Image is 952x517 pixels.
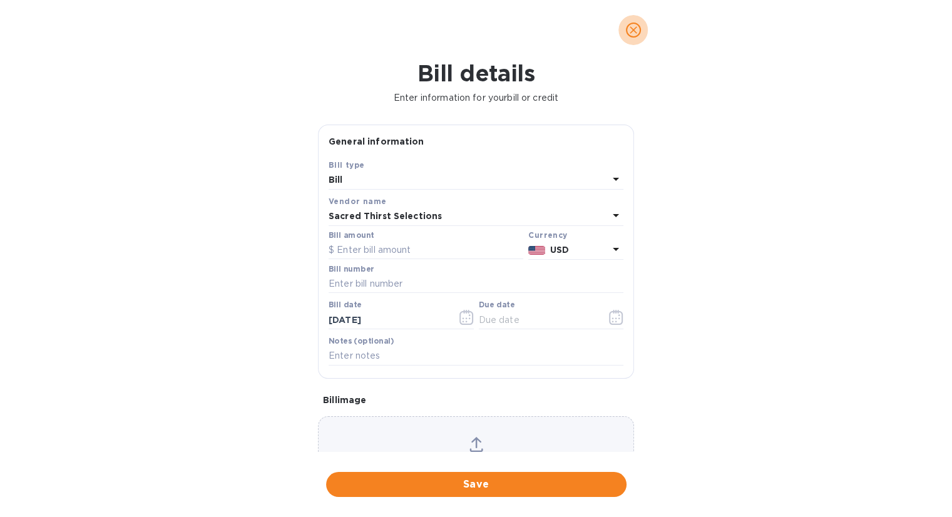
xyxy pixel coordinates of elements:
input: Enter notes [329,347,623,366]
b: Bill type [329,160,365,170]
label: Bill number [329,265,374,273]
b: Bill [329,175,343,185]
img: USD [528,246,545,255]
b: USD [550,245,569,255]
b: Currency [528,230,567,240]
input: $ Enter bill amount [329,241,523,260]
b: General information [329,136,424,146]
span: Save [336,477,617,492]
button: Save [326,472,627,497]
label: Due date [479,302,514,309]
button: close [618,15,648,45]
label: Bill date [329,302,362,309]
b: Sacred Thirst Selections [329,211,442,221]
label: Bill amount [329,232,374,239]
input: Enter bill number [329,275,623,294]
h1: Bill details [10,60,942,86]
p: Enter information for your bill or credit [10,91,942,105]
input: Due date [479,310,597,329]
label: Notes (optional) [329,337,394,345]
b: Vendor name [329,197,386,206]
input: Select date [329,310,447,329]
p: Bill image [323,394,629,406]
